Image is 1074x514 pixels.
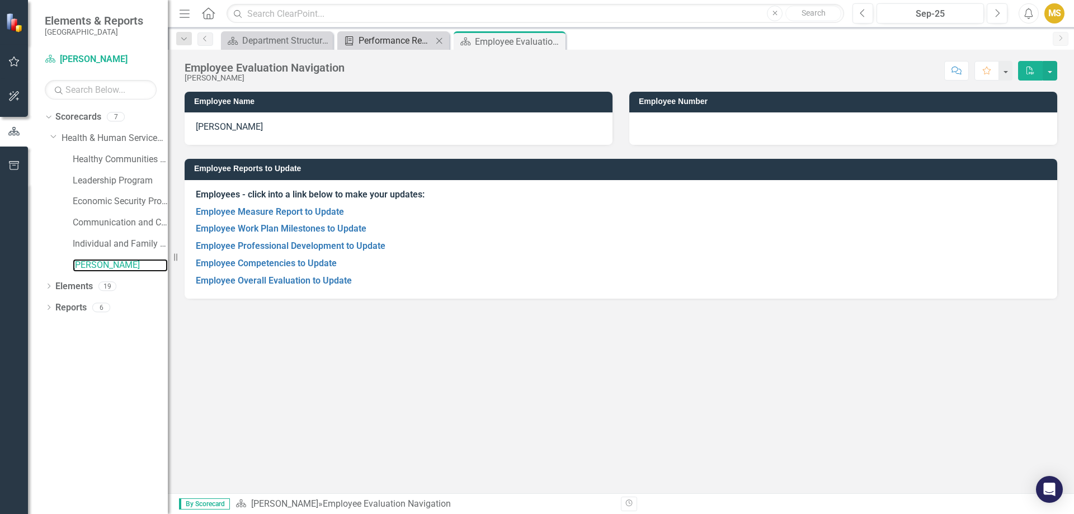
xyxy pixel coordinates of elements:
a: Healthy Communities Program [73,153,168,166]
div: Open Intercom Messenger [1036,476,1063,503]
button: Search [785,6,841,21]
a: Employee Competencies to Update [196,258,337,268]
input: Search ClearPoint... [227,4,844,23]
div: Department Structure & Strategic Results [242,34,330,48]
div: 6 [92,303,110,312]
a: [PERSON_NAME] [45,53,157,66]
div: Employee Evaluation Navigation [323,498,451,509]
div: Performance Reports [359,34,432,48]
span: By Scorecard [179,498,230,510]
a: Health & Human Services Department [62,132,168,145]
div: Employee Evaluation Navigation [185,62,345,74]
button: MS [1044,3,1064,23]
div: 7 [107,112,125,122]
span: Elements & Reports [45,14,143,27]
h3: Employee Reports to Update [194,164,1052,173]
a: Employee Professional Development to Update [196,241,385,251]
a: Individual and Family Health Program [73,238,168,251]
p: [PERSON_NAME] [196,121,601,134]
div: [PERSON_NAME] [185,74,345,82]
h3: Employee Name [194,97,607,106]
span: Search [802,8,826,17]
img: ClearPoint Strategy [6,13,25,32]
a: Reports [55,301,87,314]
div: » [235,498,613,511]
button: Sep-25 [877,3,984,23]
div: Employee Evaluation Navigation [475,35,563,49]
a: Communication and Coordination Program [73,216,168,229]
div: Sep-25 [880,7,980,21]
a: Scorecards [55,111,101,124]
h3: Employee Number [639,97,1052,106]
small: [GEOGRAPHIC_DATA] [45,27,143,36]
a: [PERSON_NAME] [251,498,318,509]
a: Employee Overall Evaluation to Update [196,275,352,286]
a: [PERSON_NAME] [73,259,168,272]
a: Department Structure & Strategic Results [224,34,330,48]
a: Employee Measure Report to Update [196,206,344,217]
input: Search Below... [45,80,157,100]
div: 19 [98,281,116,291]
a: Leadership Program [73,175,168,187]
a: Economic Security Program [73,195,168,208]
strong: Employees - click into a link below to make your updates: [196,189,425,200]
a: Performance Reports [340,34,432,48]
a: Elements [55,280,93,293]
a: Employee Work Plan Milestones to Update [196,223,366,234]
